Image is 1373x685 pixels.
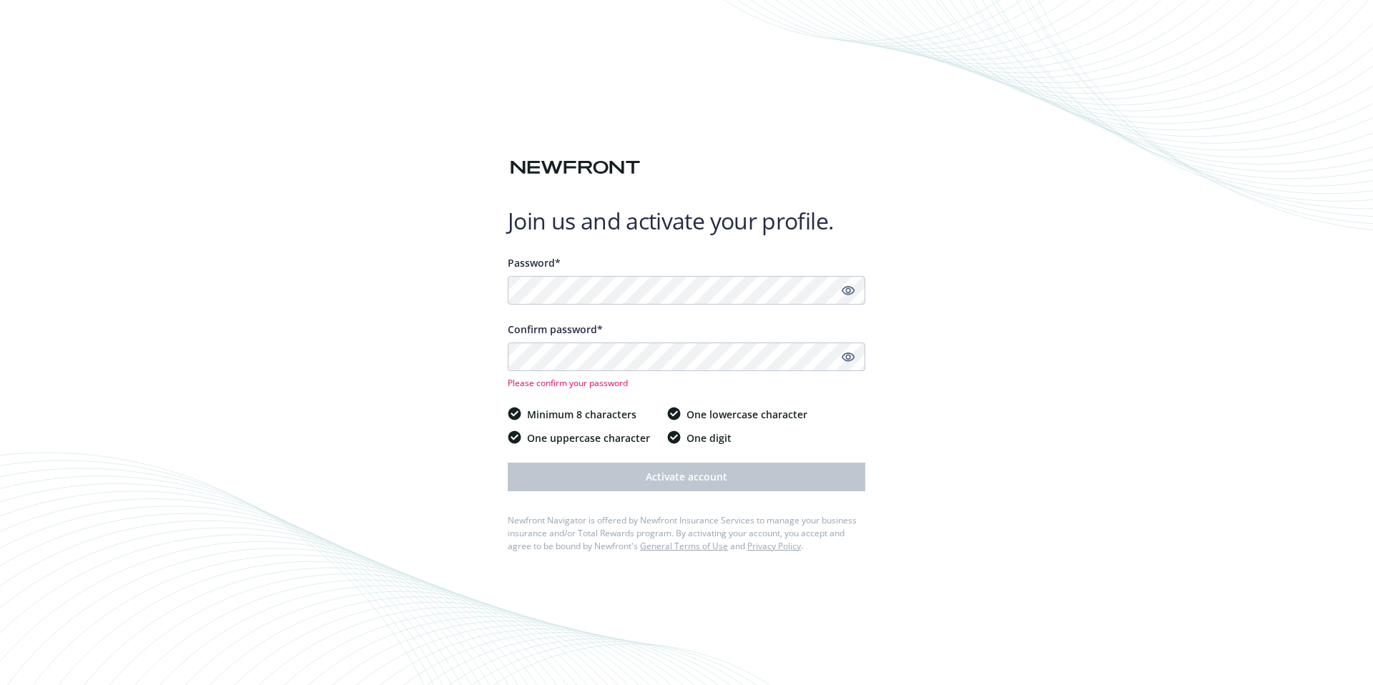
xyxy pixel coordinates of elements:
div: Newfront Navigator is offered by Newfront Insurance Services to manage your business insurance an... [508,514,865,553]
a: Show password [840,348,857,365]
span: Minimum 8 characters [527,407,636,422]
a: General Terms of Use [640,540,728,552]
input: Enter a unique password... [508,276,865,305]
span: One digit [686,430,732,445]
button: Activate account [508,463,865,491]
h1: Join us and activate your profile. [508,207,865,235]
span: One uppercase character [527,430,650,445]
span: Confirm password* [508,322,603,336]
span: Activate account [646,470,727,483]
input: Confirm your unique password... [508,342,865,371]
a: Privacy Policy [747,540,801,552]
span: Password* [508,256,561,270]
span: Please confirm your password [508,377,865,389]
span: One lowercase character [686,407,807,422]
img: Newfront logo [508,155,643,180]
a: Show password [840,282,857,299]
